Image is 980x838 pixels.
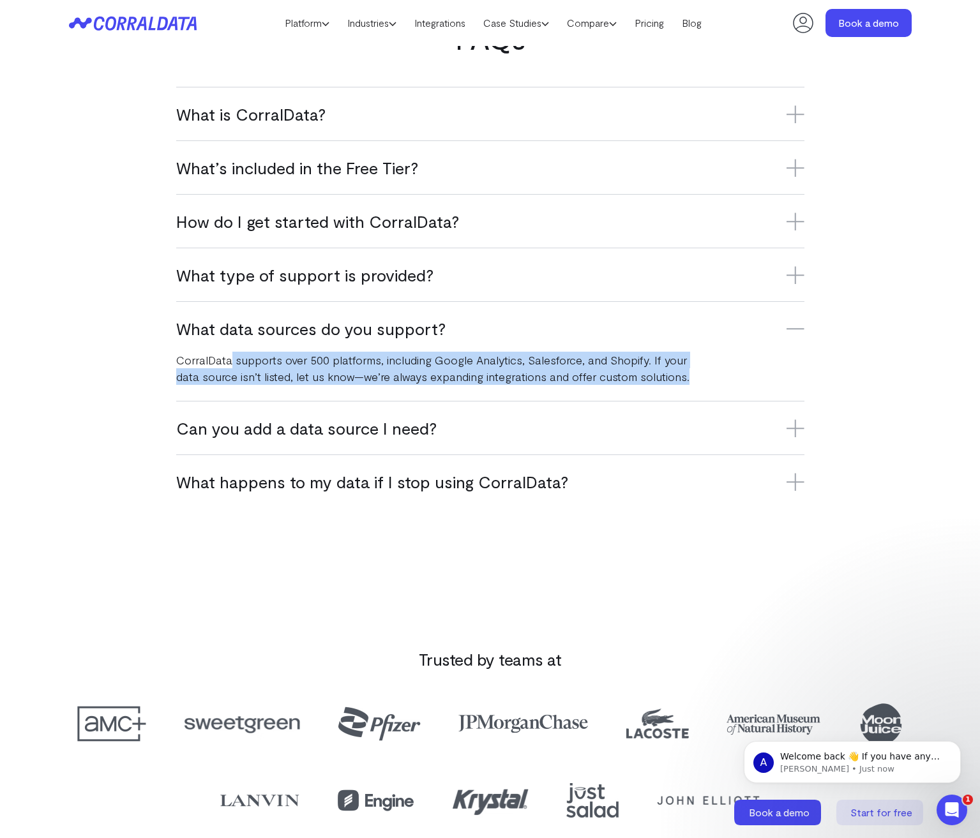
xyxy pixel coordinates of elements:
[176,157,804,178] h3: What’s included in the Free Tier?
[176,471,804,492] h3: What happens to my data if I stop using CorralData?
[176,103,804,124] h3: What is CorralData?
[734,800,824,825] a: Book a demo
[69,648,912,670] h3: Trusted by teams at
[176,417,804,438] h3: Can you add a data source I need?
[937,795,967,825] iframe: Intercom live chat
[405,13,474,33] a: Integrations
[673,13,711,33] a: Blog
[276,13,338,33] a: Platform
[836,800,926,825] a: Start for free
[963,795,973,805] span: 1
[176,211,804,232] h3: How do I get started with CorralData?
[558,13,626,33] a: Compare
[176,352,702,385] p: CorralData supports over 500 platforms, including Google Analytics, Salesforce, and Shopify. If y...
[176,318,804,339] h3: What data sources do you support?
[825,9,912,37] a: Book a demo
[850,806,912,818] span: Start for free
[69,20,912,55] h2: FAQs
[338,13,405,33] a: Industries
[176,264,804,285] h3: What type of support is provided?
[474,13,558,33] a: Case Studies
[749,806,810,818] span: Book a demo
[725,714,980,804] iframe: Intercom notifications message
[626,13,673,33] a: Pricing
